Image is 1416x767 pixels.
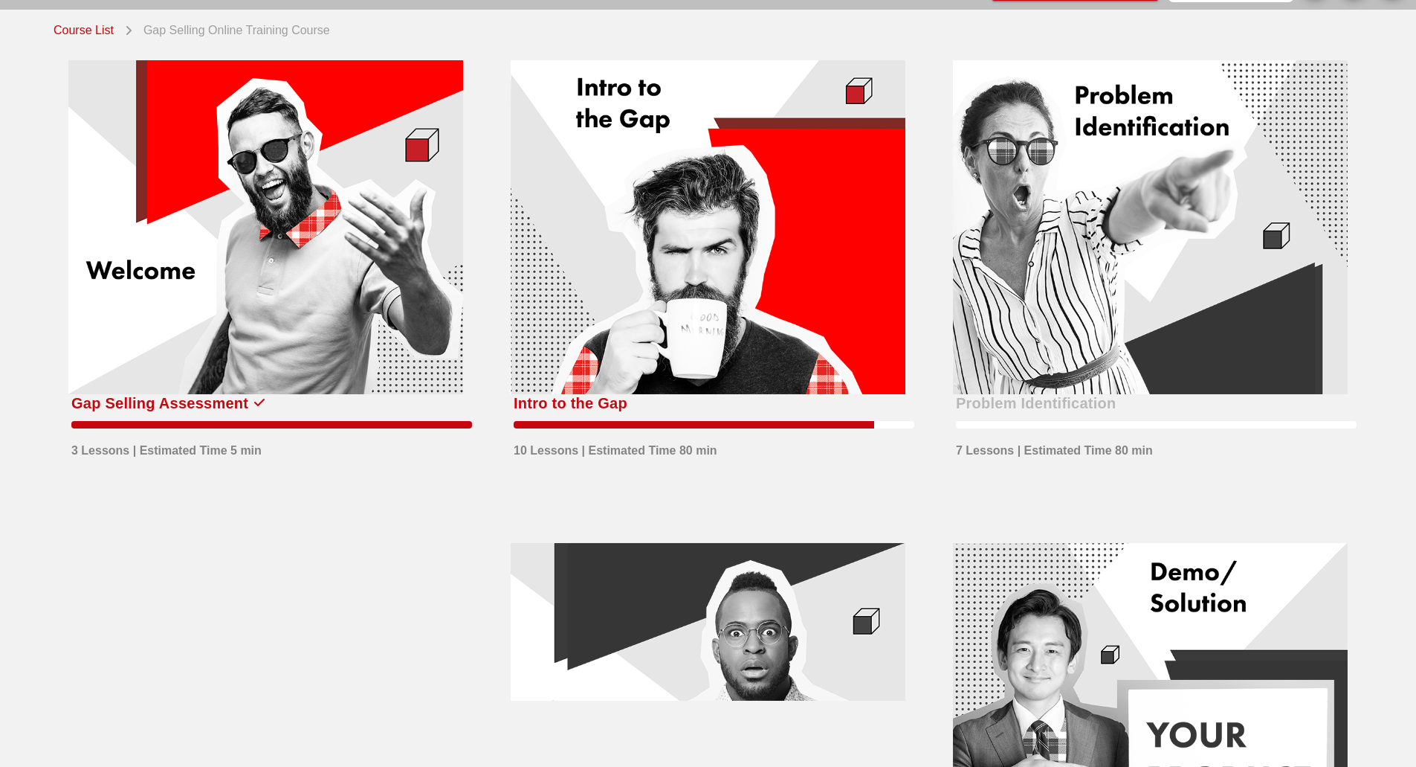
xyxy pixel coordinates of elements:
div: 10 Lessons | Estimated Time 80 min [514,434,717,460]
div: Intro to the Gap [514,391,627,415]
div: 7 Lessons | Estimated Time 80 min [956,434,1153,460]
a: Course List [54,19,120,39]
div: 3 Lessons | Estimated Time 5 min [71,434,262,460]
div: Gap Selling Online Training Course [138,19,330,39]
div: Problem Identification [956,391,1116,415]
div: Gap Selling Assessment [71,391,248,415]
